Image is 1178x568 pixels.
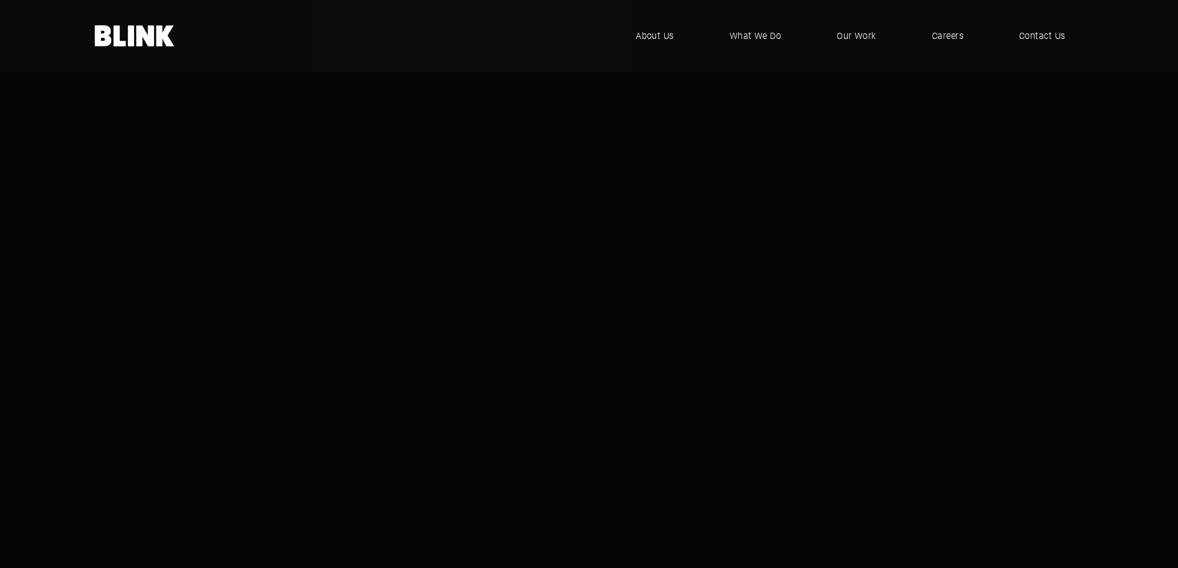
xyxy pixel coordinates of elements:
[1019,29,1065,43] span: Contact Us
[617,17,693,54] a: About Us
[837,29,876,43] span: Our Work
[1001,17,1084,54] a: Contact Us
[730,29,782,43] span: What We Do
[913,17,982,54] a: Careers
[636,29,674,43] span: About Us
[95,25,175,46] a: Home
[818,17,895,54] a: Our Work
[932,29,963,43] span: Careers
[711,17,800,54] a: What We Do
